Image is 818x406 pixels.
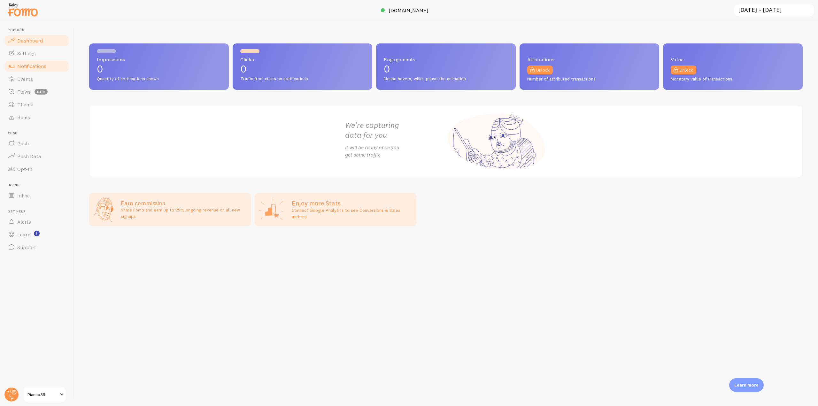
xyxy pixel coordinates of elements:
[8,131,70,135] span: Push
[4,163,70,175] a: Opt-In
[17,140,29,147] span: Push
[17,218,31,225] span: Alerts
[4,189,70,202] a: Inline
[671,76,795,82] span: Monetary value of transactions
[17,192,30,199] span: Inline
[27,391,58,398] span: Pianno39
[4,60,70,73] a: Notifications
[240,76,365,82] span: Traffic from clicks on notifications
[4,47,70,60] a: Settings
[4,215,70,228] a: Alerts
[8,183,70,187] span: Inline
[384,76,508,82] span: Mouse hovers, which pause the animation
[4,150,70,163] a: Push Data
[527,65,553,74] a: Unlock
[17,76,33,82] span: Events
[8,210,70,214] span: Get Help
[4,98,70,111] a: Theme
[17,88,31,95] span: Flows
[4,111,70,124] a: Rules
[97,64,221,74] p: 0
[259,197,284,222] img: Google Analytics
[17,63,46,69] span: Notifications
[17,153,41,159] span: Push Data
[17,244,36,250] span: Support
[4,85,70,98] a: Flows beta
[292,199,413,207] h2: Enjoy more Stats
[292,207,413,220] p: Connect Google Analytics to see Conversions & Sales metrics
[121,207,247,219] p: Share Fomo and earn up to 25% ongoing revenue on all new signups
[4,241,70,254] a: Support
[17,50,36,57] span: Settings
[4,34,70,47] a: Dashboard
[4,73,70,85] a: Events
[7,2,39,18] img: fomo-relay-logo-orange.svg
[671,57,795,62] span: Value
[8,28,70,32] span: Pop-ups
[35,89,48,95] span: beta
[17,101,33,108] span: Theme
[97,76,221,82] span: Quantity of notifications shown
[17,37,43,44] span: Dashboard
[345,144,446,158] p: It will be ready once you get some traffic
[671,65,696,74] a: Unlock
[345,120,446,140] h2: We're capturing data for you
[17,114,30,120] span: Rules
[734,382,759,388] p: Learn more
[17,166,32,172] span: Opt-In
[97,57,221,62] span: Impressions
[121,199,247,207] h3: Earn commission
[384,57,508,62] span: Engagements
[23,387,66,402] a: Pianno39
[17,231,30,238] span: Learn
[384,64,508,74] p: 0
[240,57,365,62] span: Clicks
[527,57,652,62] span: Attributions
[240,64,365,74] p: 0
[4,137,70,150] a: Push
[255,193,416,226] a: Enjoy more Stats Connect Google Analytics to see Conversions & Sales metrics
[729,378,764,392] div: Learn more
[4,228,70,241] a: Learn
[527,76,652,82] span: Number of attributed transactions
[34,231,40,236] svg: <p>Watch New Feature Tutorials!</p>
